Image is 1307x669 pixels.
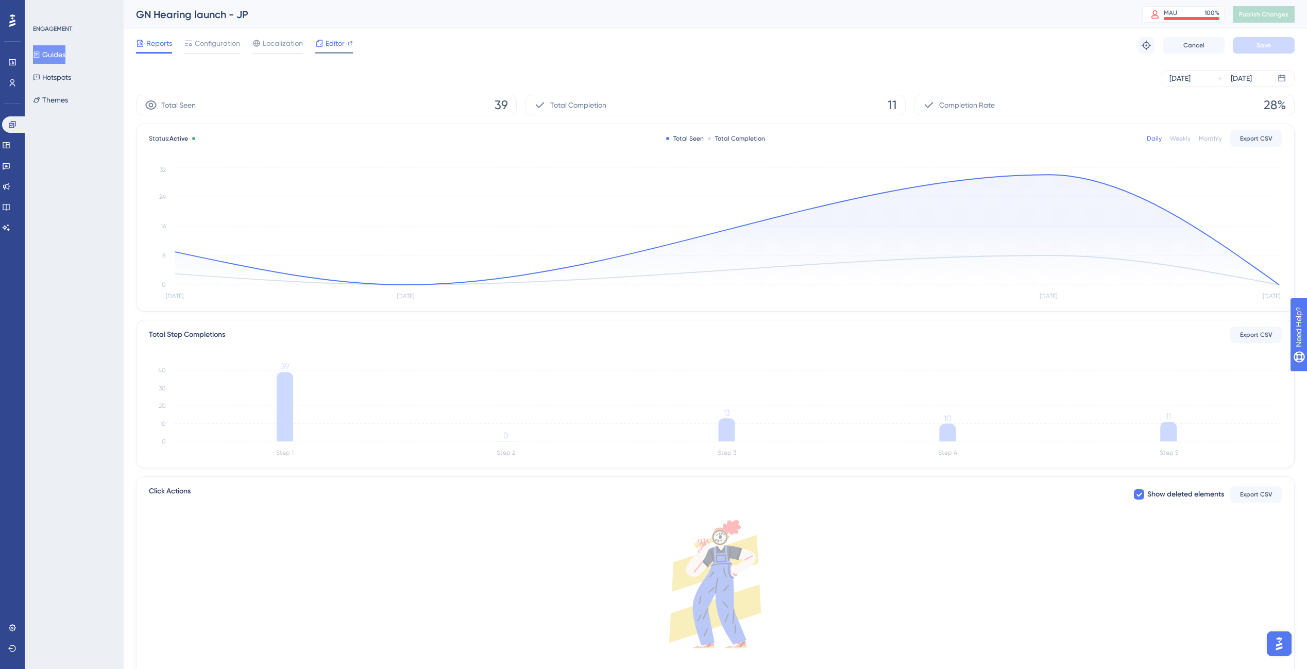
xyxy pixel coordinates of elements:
[1233,6,1295,23] button: Publish Changes
[149,485,191,504] span: Click Actions
[149,329,225,341] div: Total Step Completions
[1257,41,1271,49] span: Save
[1199,134,1222,143] div: Monthly
[162,252,166,259] tspan: 8
[888,97,897,113] span: 11
[149,134,188,143] span: Status:
[1240,331,1272,339] span: Export CSV
[944,414,952,423] tspan: 10
[397,293,414,300] tspan: [DATE]
[1240,490,1272,499] span: Export CSV
[1240,134,1272,143] span: Export CSV
[1230,327,1282,343] button: Export CSV
[162,438,166,445] tspan: 0
[1160,449,1178,456] tspan: Step 5
[161,99,196,111] span: Total Seen
[1264,628,1295,659] iframe: UserGuiding AI Assistant Launcher
[666,134,704,143] div: Total Seen
[169,135,188,142] span: Active
[718,449,736,456] tspan: Step 3
[938,449,957,456] tspan: Step 4
[276,449,294,456] tspan: Step 1
[195,37,240,49] span: Configuration
[166,293,183,300] tspan: [DATE]
[1163,37,1225,54] button: Cancel
[1264,97,1286,113] span: 28%
[1166,411,1171,421] tspan: 11
[1231,72,1252,84] div: [DATE]
[281,362,289,371] tspan: 39
[146,37,172,49] span: Reports
[158,367,166,374] tspan: 40
[1147,134,1162,143] div: Daily
[1263,293,1280,300] tspan: [DATE]
[1230,130,1282,147] button: Export CSV
[160,166,166,174] tspan: 32
[1239,10,1288,19] span: Publish Changes
[708,134,765,143] div: Total Completion
[162,281,166,288] tspan: 0
[326,37,345,49] span: Editor
[159,385,166,392] tspan: 30
[939,99,995,111] span: Completion Rate
[497,449,515,456] tspan: Step 2
[33,25,72,33] div: ENGAGEMENT
[1230,486,1282,503] button: Export CSV
[723,408,730,418] tspan: 13
[159,193,166,200] tspan: 24
[24,3,64,15] span: Need Help?
[136,7,1116,22] div: GN Hearing launch - JP
[1040,293,1057,300] tspan: [DATE]
[33,68,71,87] button: Hotspots
[33,91,68,109] button: Themes
[550,99,606,111] span: Total Completion
[1233,37,1295,54] button: Save
[160,420,166,427] tspan: 10
[263,37,303,49] span: Localization
[1169,72,1191,84] div: [DATE]
[1204,9,1219,17] div: 100 %
[33,45,65,64] button: Guides
[495,97,508,113] span: 39
[1170,134,1191,143] div: Weekly
[1164,9,1177,17] div: MAU
[161,222,166,230] tspan: 16
[1183,41,1204,49] span: Cancel
[1147,488,1224,501] span: Show deleted elements
[503,431,508,440] tspan: 0
[159,402,166,409] tspan: 20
